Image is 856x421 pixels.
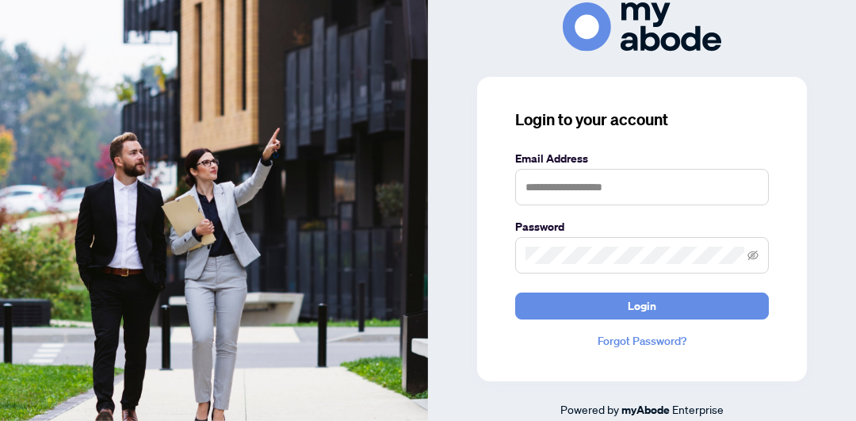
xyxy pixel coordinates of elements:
[747,250,759,261] span: eye-invisible
[672,402,724,416] span: Enterprise
[515,218,769,235] label: Password
[560,402,619,416] span: Powered by
[515,109,769,131] h3: Login to your account
[515,332,769,350] a: Forgot Password?
[628,293,656,319] span: Login
[563,2,721,51] img: ma-logo
[515,293,769,320] button: Login
[621,401,670,419] a: myAbode
[515,150,769,167] label: Email Address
